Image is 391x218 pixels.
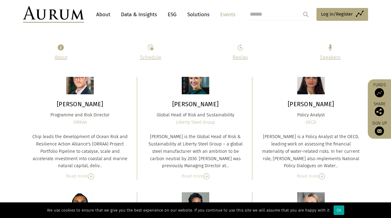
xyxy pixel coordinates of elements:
[118,9,160,20] a: Data & Insights
[23,6,84,23] img: Aurum
[145,111,246,180] div: Global Head of Risk and Sustainability
[375,88,384,97] img: Access Funds
[217,9,236,20] a: Events
[145,100,246,108] h3: [PERSON_NAME]
[145,173,246,180] div: Read more
[29,100,131,108] h3: [PERSON_NAME]
[316,8,368,21] a: Log in/Register
[184,9,213,20] a: Solutions
[319,173,325,179] img: Read More
[371,121,388,136] a: Sign up
[375,126,384,136] img: Sign up to our newsletter
[203,173,210,179] img: Read More
[371,102,388,116] div: Share
[334,205,344,215] div: Ok
[320,55,341,60] a: Speakers
[165,9,180,20] a: ESG
[371,82,388,97] a: Funds
[29,111,131,180] div: Programme and Risk Director
[321,10,353,18] span: Log in/Register
[145,133,246,170] div: [PERSON_NAME] is the Global Head of Risk & Sustainability at Liberty Steel Group – a global steel...
[260,111,362,180] div: Policy Analyst
[176,119,215,125] font: Liberty Steel Group
[260,100,362,108] h3: [PERSON_NAME]
[88,173,94,179] img: Read More
[29,173,131,180] div: Read more
[300,8,312,21] input: Submit
[29,133,131,170] div: Chip leads the development of Ocean Risk and Resilience Action Alliance's (ORRAA) Project Portfol...
[260,133,362,170] div: [PERSON_NAME] is a Policy Analyst at the OECD, leading work on assessing the financial materialit...
[55,55,67,60] a: About
[375,107,384,116] img: Share this post
[93,9,113,20] a: About
[305,119,316,125] font: OECD
[140,55,161,60] a: Schedule
[260,173,362,180] div: Read more
[73,119,87,125] font: ORRAA
[232,55,248,60] a: Replay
